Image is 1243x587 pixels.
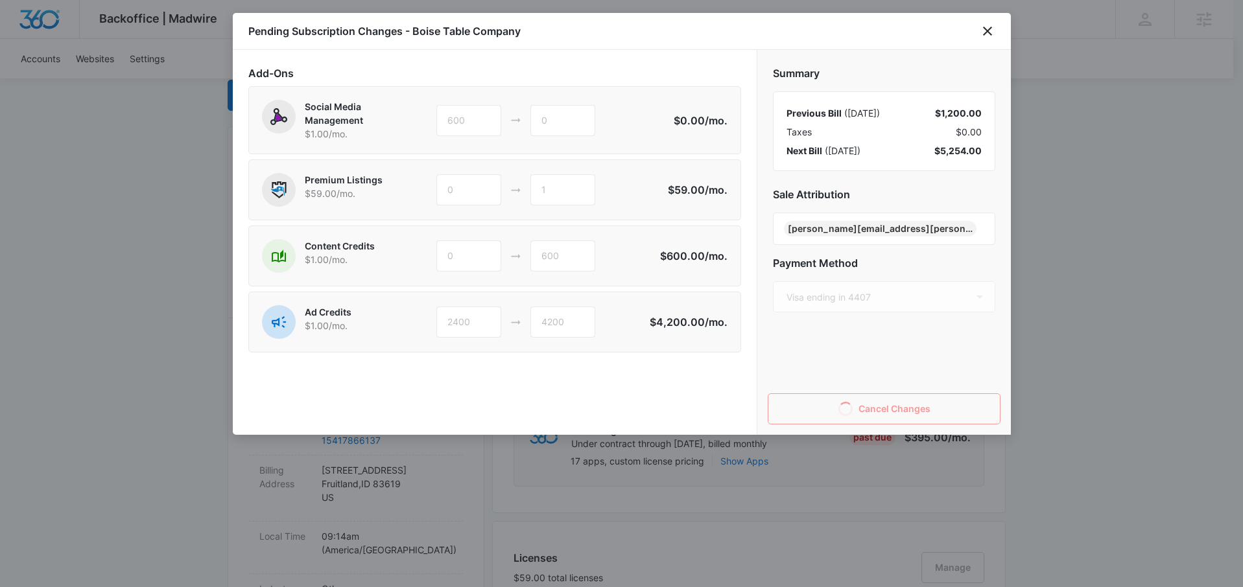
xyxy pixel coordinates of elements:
[787,144,860,157] div: ( [DATE] )
[143,76,219,85] div: Keywords by Traffic
[705,316,728,328] span: /mo.
[305,319,351,332] p: $1.00 /mo.
[305,173,383,187] p: Premium Listings
[934,144,982,157] div: $5,254.00
[305,253,375,266] p: $1.00 /mo.
[35,75,45,86] img: tab_domain_overview_orange.svg
[773,65,995,81] h2: Summary
[21,21,31,31] img: logo_orange.svg
[705,249,728,262] span: /mo.
[935,106,982,120] div: $1,200.00
[248,65,741,81] h2: Add-Ons
[956,125,982,139] span: $0.00
[129,75,139,86] img: tab_keywords_by_traffic_grey.svg
[787,125,812,139] span: Taxes
[787,145,822,156] span: Next Bill
[305,239,375,253] p: Content Credits
[305,127,408,141] p: $1.00 /mo.
[980,23,995,39] button: close
[248,23,521,39] h1: Pending Subscription Changes - Boise Table Company
[667,182,728,198] p: $59.00
[49,76,116,85] div: Domain Overview
[773,255,995,271] h2: Payment Method
[773,187,995,202] h2: Sale Attribution
[705,114,728,127] span: /mo.
[305,100,408,127] p: Social Media Management
[305,187,383,200] p: $59.00 /mo.
[305,305,351,319] p: Ad Credits
[667,113,728,128] p: $0.00
[36,21,64,31] div: v 4.0.25
[705,183,728,196] span: /mo.
[787,108,842,119] span: Previous Bill
[34,34,143,44] div: Domain: [DOMAIN_NAME]
[650,314,728,330] p: $4,200.00
[21,34,31,44] img: website_grey.svg
[660,248,728,264] p: $600.00
[787,106,880,120] div: ( [DATE] )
